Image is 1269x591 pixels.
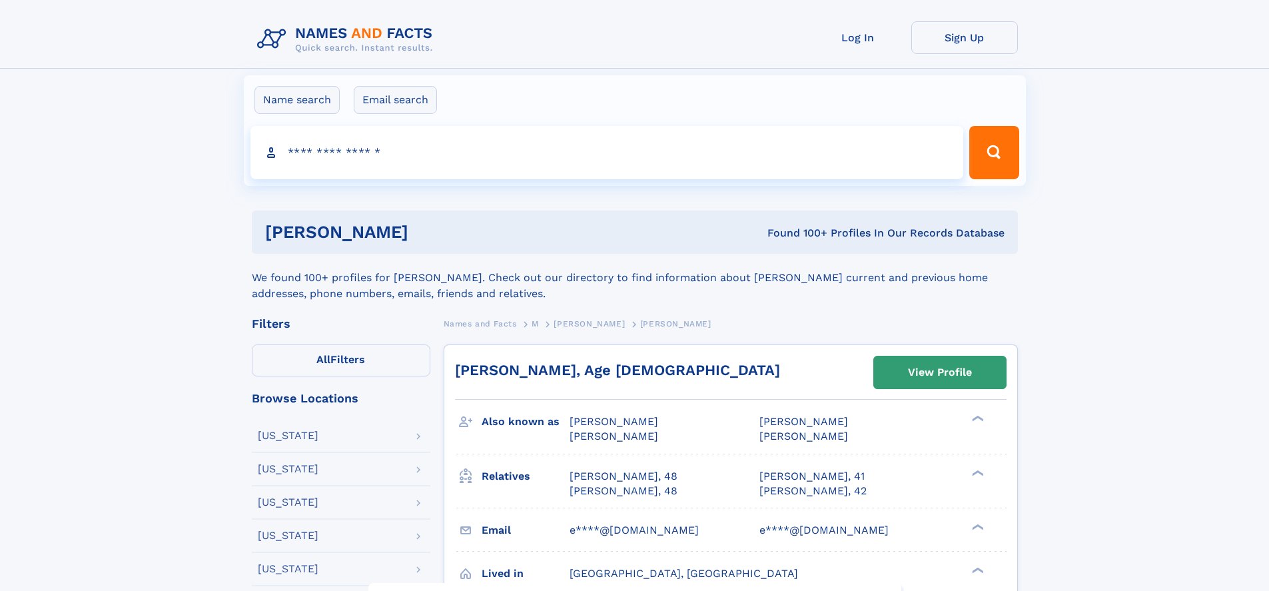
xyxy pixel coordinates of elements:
[570,415,658,428] span: [PERSON_NAME]
[258,564,318,574] div: [US_STATE]
[969,414,985,423] div: ❯
[252,21,444,57] img: Logo Names and Facts
[640,319,711,328] span: [PERSON_NAME]
[252,392,430,404] div: Browse Locations
[252,254,1018,302] div: We found 100+ profiles for [PERSON_NAME]. Check out our directory to find information about [PERS...
[444,315,517,332] a: Names and Facts
[570,430,658,442] span: [PERSON_NAME]
[252,318,430,330] div: Filters
[588,226,1005,241] div: Found 100+ Profiles In Our Records Database
[482,410,570,433] h3: Also known as
[482,562,570,585] h3: Lived in
[759,430,848,442] span: [PERSON_NAME]
[969,522,985,531] div: ❯
[532,319,539,328] span: M
[316,353,330,366] span: All
[482,465,570,488] h3: Relatives
[354,86,437,114] label: Email search
[258,430,318,441] div: [US_STATE]
[874,356,1006,388] a: View Profile
[908,357,972,388] div: View Profile
[759,469,865,484] a: [PERSON_NAME], 41
[554,319,625,328] span: [PERSON_NAME]
[482,519,570,542] h3: Email
[254,86,340,114] label: Name search
[969,126,1019,179] button: Search Button
[911,21,1018,54] a: Sign Up
[759,415,848,428] span: [PERSON_NAME]
[969,566,985,574] div: ❯
[969,468,985,477] div: ❯
[265,224,588,241] h1: [PERSON_NAME]
[805,21,911,54] a: Log In
[570,469,677,484] a: [PERSON_NAME], 48
[252,344,430,376] label: Filters
[759,484,867,498] a: [PERSON_NAME], 42
[554,315,625,332] a: [PERSON_NAME]
[532,315,539,332] a: M
[258,464,318,474] div: [US_STATE]
[570,567,798,580] span: [GEOGRAPHIC_DATA], [GEOGRAPHIC_DATA]
[258,497,318,508] div: [US_STATE]
[455,362,780,378] a: [PERSON_NAME], Age [DEMOGRAPHIC_DATA]
[258,530,318,541] div: [US_STATE]
[250,126,964,179] input: search input
[570,484,677,498] a: [PERSON_NAME], 48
